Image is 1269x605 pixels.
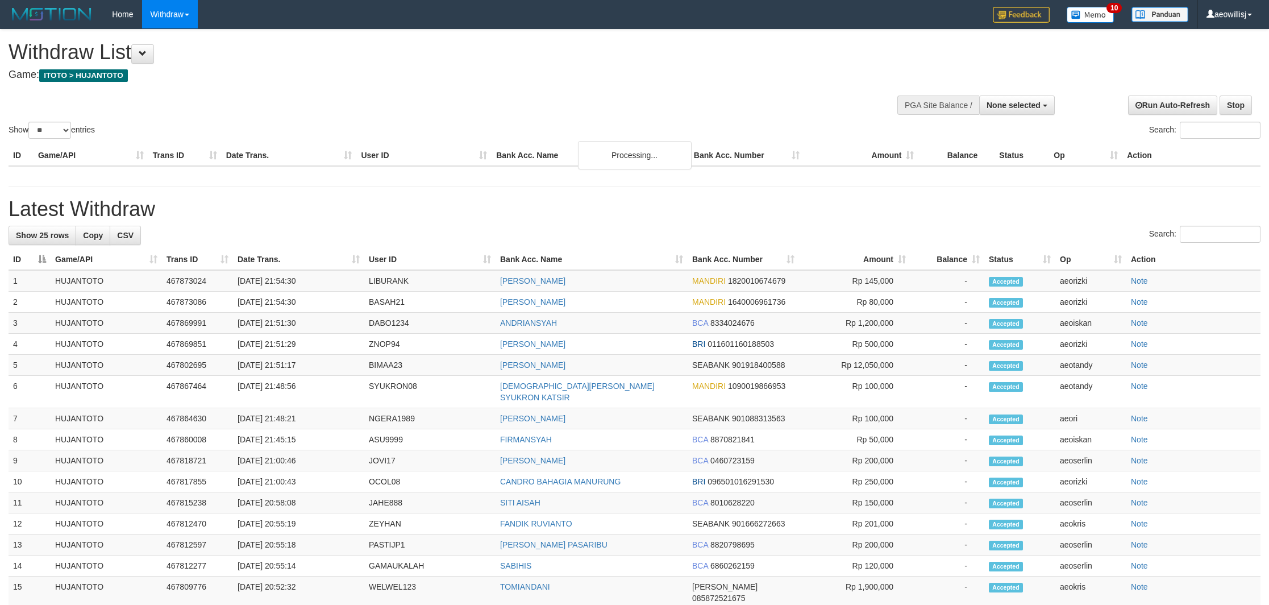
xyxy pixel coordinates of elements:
td: [DATE] 21:00:43 [233,471,364,492]
td: SYUKRON08 [364,376,496,408]
th: Action [1122,145,1260,166]
td: Rp 250,000 [799,471,910,492]
span: Copy 901918400588 to clipboard [732,360,785,370]
a: Note [1131,382,1148,391]
td: 467817855 [162,471,233,492]
span: BRI [692,339,705,349]
td: HUJANTOTO [51,313,162,334]
a: Note [1131,456,1148,465]
td: Rp 150,000 [799,492,910,513]
a: Note [1131,360,1148,370]
td: - [910,292,984,313]
th: ID [9,145,34,166]
span: Copy 901088313563 to clipboard [732,414,785,423]
th: Bank Acc. Number [689,145,804,166]
td: HUJANTOTO [51,334,162,355]
td: ZEYHAN [364,513,496,534]
td: NGERA1989 [364,408,496,429]
td: aeorizki [1055,270,1126,292]
a: Note [1131,540,1148,549]
td: JOVI17 [364,450,496,471]
td: 467802695 [162,355,233,376]
span: Accepted [989,319,1023,329]
th: Amount [804,145,919,166]
a: SABIHIS [500,561,531,570]
span: Copy [83,231,103,240]
button: None selected [979,96,1055,115]
th: Date Trans.: activate to sort column ascending [233,249,364,270]
span: Accepted [989,541,1023,550]
td: JAHE888 [364,492,496,513]
td: [DATE] 21:00:46 [233,450,364,471]
th: Op: activate to sort column ascending [1055,249,1126,270]
td: HUJANTOTO [51,471,162,492]
a: [PERSON_NAME] [500,297,565,306]
span: BCA [692,456,708,465]
td: HUJANTOTO [51,429,162,450]
td: [DATE] 20:58:08 [233,492,364,513]
td: GAMAUKALAH [364,556,496,577]
th: Balance [918,145,995,166]
td: 13 [9,534,51,556]
td: Rp 12,050,000 [799,355,910,376]
div: PGA Site Balance / [897,96,979,115]
a: Note [1131,318,1148,328]
th: Action [1126,249,1260,270]
th: Bank Acc. Name [492,145,689,166]
td: 6 [9,376,51,408]
th: Game/API [34,145,148,166]
span: BCA [692,540,708,549]
td: 14 [9,556,51,577]
a: Note [1131,435,1148,444]
span: Accepted [989,361,1023,371]
td: 467864630 [162,408,233,429]
td: - [910,556,984,577]
span: Copy 8870821841 to clipboard [710,435,755,444]
td: [DATE] 20:55:14 [233,556,364,577]
th: Trans ID: activate to sort column ascending [162,249,233,270]
td: 9 [9,450,51,471]
td: [DATE] 20:55:19 [233,513,364,534]
td: Rp 120,000 [799,556,910,577]
td: 7 [9,408,51,429]
span: Accepted [989,499,1023,508]
label: Show entries [9,122,95,139]
th: Status [995,145,1049,166]
a: Note [1131,297,1148,306]
div: Processing... [578,141,692,169]
span: Copy 6860262159 to clipboard [710,561,755,570]
th: ID: activate to sort column descending [9,249,51,270]
span: MANDIRI [692,276,726,285]
td: HUJANTOTO [51,270,162,292]
td: - [910,355,984,376]
span: Copy 1820010674679 to clipboard [728,276,785,285]
span: Copy 1640006961736 to clipboard [728,297,785,306]
td: Rp 1,200,000 [799,313,910,334]
th: Bank Acc. Number: activate to sort column ascending [688,249,799,270]
a: SITI AISAH [500,498,540,507]
span: Accepted [989,583,1023,592]
td: HUJANTOTO [51,450,162,471]
a: [PERSON_NAME] [500,360,565,370]
span: MANDIRI [692,297,726,306]
td: [DATE] 21:54:30 [233,292,364,313]
td: HUJANTOTO [51,408,162,429]
td: - [910,471,984,492]
td: 467812277 [162,556,233,577]
td: Rp 100,000 [799,408,910,429]
td: aeoserlin [1055,450,1126,471]
select: Showentries [28,122,71,139]
td: LIBURANK [364,270,496,292]
label: Search: [1149,122,1260,139]
a: TOMIANDANI [500,582,550,591]
th: User ID [356,145,492,166]
td: Rp 145,000 [799,270,910,292]
td: BIMAA23 [364,355,496,376]
span: Accepted [989,562,1023,571]
span: Show 25 rows [16,231,69,240]
td: aeoserlin [1055,556,1126,577]
a: [PERSON_NAME] [500,339,565,349]
a: FIRMANSYAH [500,435,552,444]
span: SEABANK [692,360,730,370]
a: Note [1131,276,1148,285]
